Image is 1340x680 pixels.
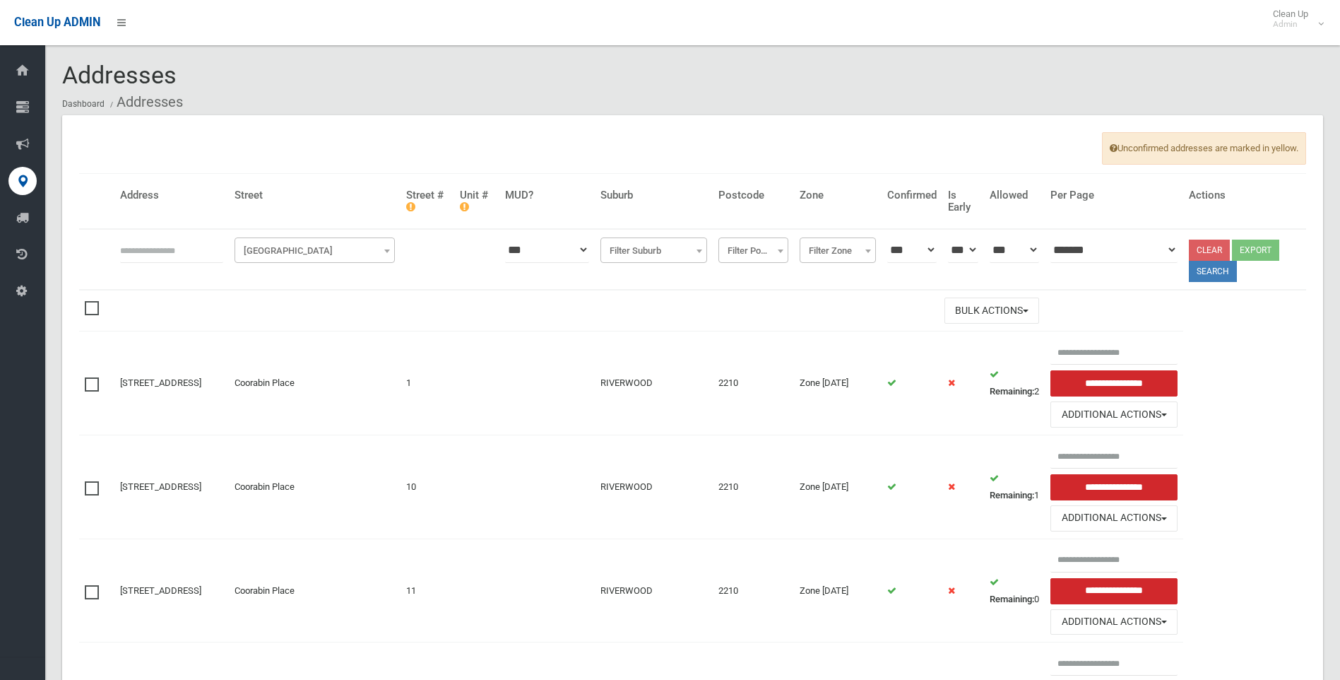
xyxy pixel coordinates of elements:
h4: MUD? [505,189,589,201]
span: Filter Street [238,241,391,261]
td: RIVERWOOD [595,332,713,435]
td: Coorabin Place [229,539,401,643]
span: Filter Zone [803,241,872,261]
td: 2 [984,332,1045,435]
button: Bulk Actions [944,298,1039,324]
span: Filter Suburb [600,238,707,263]
strong: Remaining: [990,490,1034,500]
td: 11 [401,539,455,643]
td: RIVERWOOD [595,435,713,539]
h4: Street # [406,189,449,213]
td: Coorabin Place [229,435,401,539]
h4: Actions [1189,189,1300,201]
span: Unconfirmed addresses are marked in yellow. [1102,132,1306,165]
h4: Allowed [990,189,1039,201]
span: Filter Postcode [722,241,785,261]
td: 2210 [713,435,794,539]
span: Filter Suburb [604,241,704,261]
a: Clear [1189,240,1230,261]
button: Search [1189,261,1237,282]
button: Additional Actions [1050,401,1178,428]
h4: Unit # [460,189,494,213]
a: [STREET_ADDRESS] [120,377,201,388]
td: 1 [401,332,455,435]
span: Addresses [62,61,177,89]
h4: Per Page [1050,189,1178,201]
strong: Remaining: [990,386,1034,397]
td: Coorabin Place [229,332,401,435]
td: Zone [DATE] [794,435,882,539]
h4: Is Early [948,189,978,213]
small: Admin [1273,19,1308,30]
h4: Zone [800,189,876,201]
td: 1 [984,435,1045,539]
a: Dashboard [62,99,105,109]
h4: Address [120,189,223,201]
span: Clean Up ADMIN [14,16,100,29]
strong: Remaining: [990,594,1034,604]
td: 2210 [713,539,794,643]
li: Addresses [107,89,183,115]
h4: Confirmed [887,189,937,201]
td: 10 [401,435,455,539]
button: Additional Actions [1050,609,1178,635]
h4: Street [235,189,395,201]
td: Zone [DATE] [794,539,882,643]
td: Zone [DATE] [794,332,882,435]
a: [STREET_ADDRESS] [120,585,201,596]
span: Filter Postcode [718,238,788,263]
td: RIVERWOOD [595,539,713,643]
button: Export [1232,240,1279,261]
span: Filter Zone [800,238,876,263]
h4: Suburb [600,189,707,201]
a: [STREET_ADDRESS] [120,481,201,492]
span: Clean Up [1266,8,1322,30]
span: Filter Street [235,238,395,263]
td: 2210 [713,332,794,435]
td: 0 [984,539,1045,643]
h4: Postcode [718,189,788,201]
button: Additional Actions [1050,505,1178,532]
